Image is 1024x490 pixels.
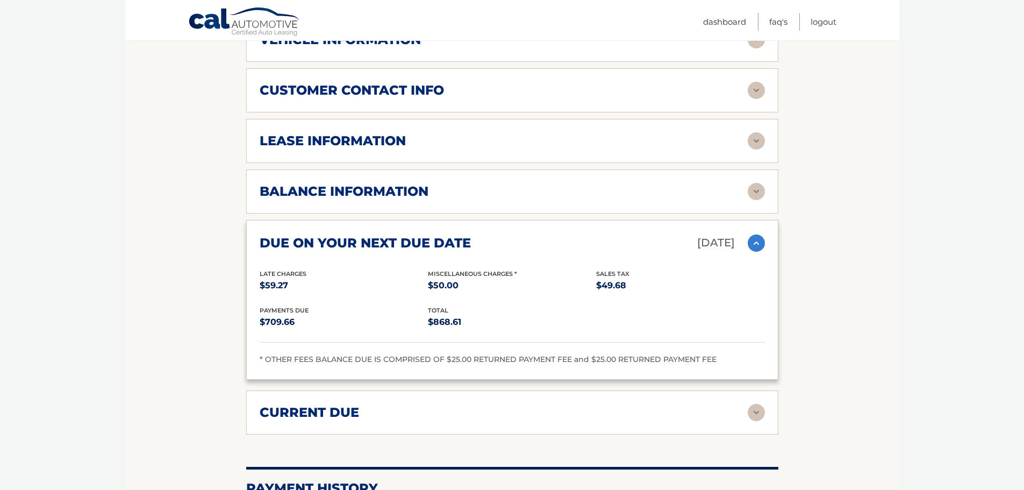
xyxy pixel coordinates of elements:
img: accordion-active.svg [748,235,765,252]
h2: due on your next due date [260,235,471,251]
p: [DATE] [697,233,735,252]
span: total [428,307,448,314]
p: $868.61 [428,315,596,330]
h2: current due [260,404,359,421]
h2: lease information [260,133,406,149]
p: $49.68 [596,278,764,293]
a: Logout [811,13,836,31]
a: Cal Automotive [188,7,301,38]
a: Dashboard [703,13,746,31]
span: Late Charges [260,270,306,278]
a: FAQ's [769,13,787,31]
p: $59.27 [260,278,428,293]
p: $50.00 [428,278,596,293]
img: accordion-rest.svg [748,82,765,99]
img: accordion-rest.svg [748,183,765,200]
h2: customer contact info [260,82,444,98]
div: * OTHER FEES BALANCE DUE IS COMPRISED OF $25.00 RETURNED PAYMENT FEE and $25.00 RETURNED PAYMENT FEE [260,353,765,366]
h2: balance information [260,183,428,200]
img: accordion-rest.svg [748,404,765,421]
span: Miscellaneous Charges * [428,270,517,278]
img: accordion-rest.svg [748,132,765,150]
p: $709.66 [260,315,428,330]
span: Sales Tax [596,270,629,278]
span: Payments Due [260,307,309,314]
